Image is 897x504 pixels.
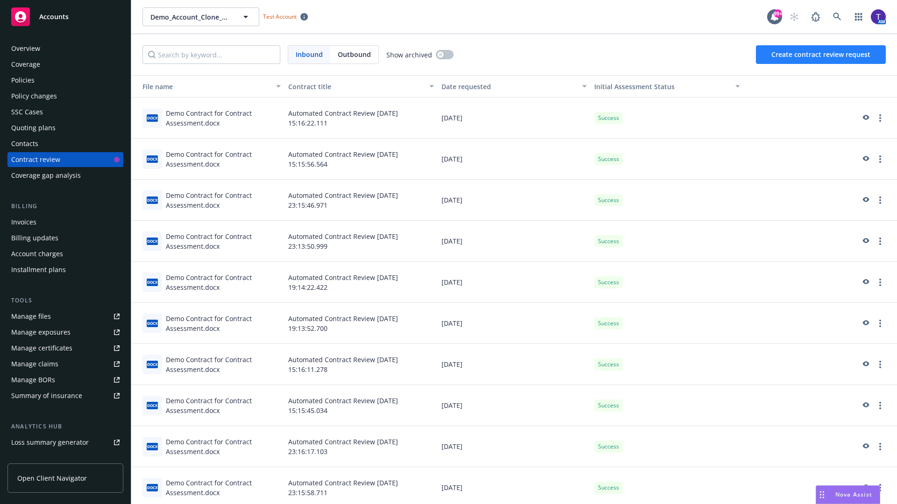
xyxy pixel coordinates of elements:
span: docx [147,484,158,491]
div: Toggle SortBy [594,82,730,91]
div: Drag to move [816,486,828,504]
div: [DATE] [438,303,591,344]
a: Manage BORs [7,372,123,387]
div: Demo Contract for Contract Assessment.docx [166,231,281,251]
div: Manage files [11,309,51,324]
span: Demo_Account_Clone_QA_CR_Tests_Demo [150,12,231,22]
a: Invoices [7,215,123,230]
div: [DATE] [438,180,591,221]
div: Date requested [441,82,577,91]
span: docx [147,402,158,409]
a: more [875,441,886,452]
div: SSC Cases [11,105,43,119]
button: Demo_Account_Clone_QA_CR_Tests_Demo [142,7,259,26]
div: Automated Contract Review [DATE] 23:13:50.999 [285,221,438,262]
div: Demo Contract for Contract Assessment.docx [166,108,281,128]
a: Account charges [7,246,123,261]
span: docx [147,196,158,203]
span: Initial Assessment Status [594,82,675,91]
div: Demo Contract for Contract Assessment.docx [166,396,281,415]
div: Contacts [11,136,38,151]
span: Success [598,196,619,204]
span: Success [598,360,619,369]
div: Summary of insurance [11,388,82,403]
div: File name [135,82,271,91]
a: Overview [7,41,123,56]
div: [DATE] [438,221,591,262]
span: Show archived [386,50,432,60]
span: Accounts [39,13,69,21]
a: more [875,482,886,493]
button: Contract title [285,75,438,98]
a: more [875,154,886,165]
a: Search [828,7,847,26]
span: docx [147,155,158,162]
a: preview [860,359,871,370]
input: Search by keyword... [142,45,280,64]
a: Manage files [7,309,123,324]
a: Manage certificates [7,341,123,356]
span: Test Account [259,12,312,21]
a: more [875,400,886,411]
div: Contract title [288,82,424,91]
div: Demo Contract for Contract Assessment.docx [166,314,281,333]
div: [DATE] [438,139,591,180]
div: Automated Contract Review [DATE] 15:16:22.111 [285,98,438,139]
span: Create contract review request [771,50,870,59]
span: docx [147,279,158,286]
div: Manage BORs [11,372,55,387]
a: more [875,359,886,370]
a: preview [860,154,871,165]
a: Policy changes [7,89,123,104]
span: docx [147,443,158,450]
span: Outbound [338,49,371,59]
div: Overview [11,41,40,56]
div: Automated Contract Review [DATE] 23:15:46.971 [285,180,438,221]
div: Demo Contract for Contract Assessment.docx [166,355,281,374]
a: Coverage gap analysis [7,168,123,183]
div: Manage certificates [11,341,72,356]
a: Billing updates [7,231,123,245]
div: Tools [7,296,123,305]
a: Manage claims [7,357,123,371]
div: Billing updates [11,231,58,245]
div: Toggle SortBy [135,82,271,91]
a: Policies [7,73,123,88]
span: Inbound [288,46,330,63]
div: Automated Contract Review [DATE] 15:15:45.034 [285,385,438,426]
span: Open Client Navigator [17,473,87,483]
div: [DATE] [438,344,591,385]
a: preview [860,400,871,411]
span: Success [598,155,619,163]
a: Contacts [7,136,123,151]
div: 99+ [774,9,782,18]
a: preview [860,318,871,329]
div: [DATE] [438,262,591,303]
div: Automated Contract Review [DATE] 15:16:11.278 [285,344,438,385]
a: preview [860,277,871,288]
button: Create contract review request [756,45,886,64]
span: Success [598,401,619,410]
span: docx [147,238,158,245]
a: Loss summary generator [7,435,123,450]
div: Contract review [11,152,60,167]
div: [DATE] [438,385,591,426]
div: Demo Contract for Contract Assessment.docx [166,149,281,169]
a: Coverage [7,57,123,72]
span: Success [598,442,619,451]
div: Coverage gap analysis [11,168,81,183]
span: docx [147,320,158,327]
a: preview [860,195,871,206]
div: [DATE] [438,426,591,467]
a: Installment plans [7,262,123,277]
span: docx [147,361,158,368]
div: Demo Contract for Contract Assessment.docx [166,437,281,456]
a: Report a Bug [806,7,825,26]
div: Demo Contract for Contract Assessment.docx [166,273,281,292]
div: Quoting plans [11,120,56,135]
div: Billing [7,202,123,211]
span: Manage exposures [7,325,123,340]
a: more [875,195,886,206]
a: Summary of insurance [7,388,123,403]
div: Manage claims [11,357,58,371]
